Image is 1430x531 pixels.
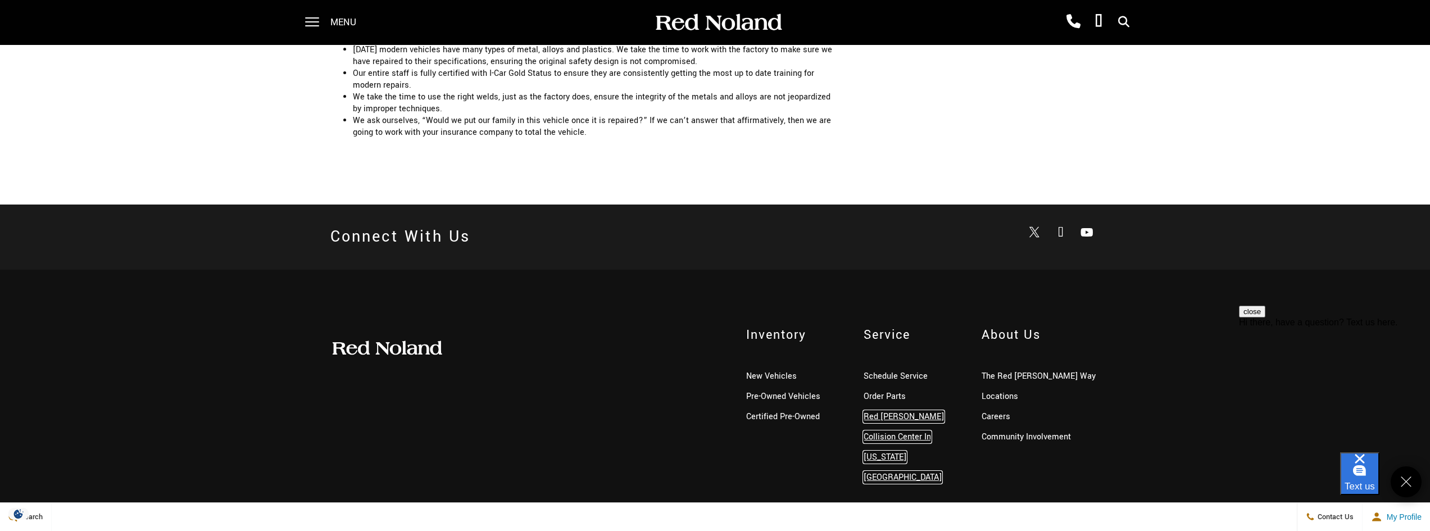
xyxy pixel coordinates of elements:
img: Red Noland Auto Group [653,13,783,33]
a: The Red [PERSON_NAME] Way [982,370,1096,382]
span: Text us [4,29,35,39]
a: Schedule Service [864,370,928,382]
li: We ask ourselves, “Would we put our family in this vehicle once it is repaired?” If we can’t answ... [353,115,838,138]
img: Opt-Out Icon [6,508,31,520]
iframe: Chat window [1149,115,1430,495]
a: Order Parts [864,391,906,402]
img: Red Noland Auto Group [330,340,443,357]
span: Service [864,326,965,344]
a: Locations [982,391,1018,402]
section: Click to Open Cookie Consent Modal [6,508,31,520]
span: Contact Us [1315,512,1354,522]
li: We take the time to use the right welds, just as the factory does, ensure the integrity of the me... [353,91,838,115]
span: My Profile [1382,512,1422,521]
span: About Us [982,326,1100,344]
a: New Vehicles [746,370,797,382]
a: Red [PERSON_NAME] Collision Center In [US_STATE][GEOGRAPHIC_DATA] [864,411,944,483]
a: Community Involvement [982,431,1071,443]
a: Open Youtube-play in a new window [1076,221,1098,244]
a: Open Twitter in a new window [1023,222,1046,244]
li: Our entire staff is fully certified with I-Car Gold Status to ensure they are consistently gettin... [353,67,838,91]
a: Certified Pre-Owned [746,411,820,423]
span: Inventory [746,326,847,344]
a: Open Facebook in a new window [1050,221,1072,244]
li: [DATE] modern vehicles have many types of metal, alloys and plastics. We take the time to work wi... [353,44,838,67]
a: Careers [982,411,1010,423]
button: Open user profile menu [1363,503,1430,531]
h2: Connect With Us [330,221,471,253]
a: Pre-Owned Vehicles [746,391,820,402]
